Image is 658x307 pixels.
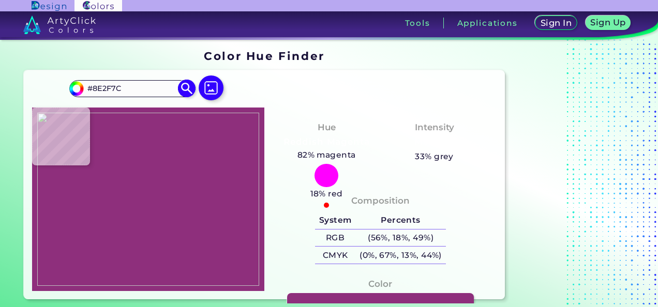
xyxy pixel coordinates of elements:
h5: (0%, 67%, 13%, 44%) [355,247,445,264]
h5: (56%, 18%, 49%) [355,229,445,247]
h5: System [315,212,355,229]
img: 2af90791-2575-4015-ae61-b2eeaef80acc [37,113,259,286]
input: type color.. [84,82,180,96]
h4: Intensity [415,120,454,135]
img: ArtyClick Design logo [32,1,66,11]
img: logo_artyclick_colors_white.svg [23,16,96,34]
h3: Applications [457,19,518,27]
h3: Reddish Magenta [279,136,373,148]
a: Sign Up [586,16,630,30]
h1: Color Hue Finder [204,48,324,64]
h4: Color [368,277,392,291]
h3: Tools [405,19,430,27]
iframe: Advertisement [509,46,638,303]
h5: RGB [315,229,355,247]
img: icon picture [199,75,223,100]
h5: Percents [355,212,445,229]
h5: 82% magenta [293,148,360,162]
h3: Medium [410,136,459,148]
h5: Sign Up [591,18,625,26]
a: Sign In [536,16,577,30]
h5: 33% grey [415,150,454,163]
h4: Hue [318,120,336,135]
h5: Sign In [541,19,571,27]
h4: Composition [351,193,410,208]
h5: CMYK [315,247,355,264]
img: icon search [178,80,196,98]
